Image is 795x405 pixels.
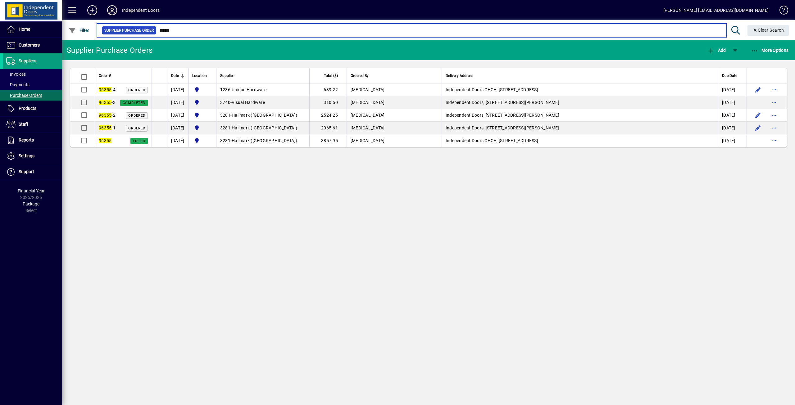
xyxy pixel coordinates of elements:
td: [DATE] [718,96,747,109]
span: Add [707,48,726,53]
span: [MEDICAL_DATA] [351,125,385,130]
span: Cromwell Central Otago [192,111,212,119]
span: 3740 [220,100,230,105]
span: [MEDICAL_DATA] [351,100,385,105]
td: - [216,122,309,134]
span: Invoices [6,72,26,77]
td: [DATE] [167,83,188,96]
td: 310.50 [309,96,347,109]
span: -3 [99,100,116,105]
span: Cromwell Central Otago [192,137,212,144]
td: [DATE] [718,134,747,147]
span: Package [23,201,39,206]
td: 2065.61 [309,122,347,134]
td: [DATE] [167,96,188,109]
a: Staff [3,117,62,132]
div: [PERSON_NAME] [EMAIL_ADDRESS][DOMAIN_NAME] [663,5,769,15]
td: [DATE] [718,109,747,122]
a: Reports [3,133,62,148]
span: Payments [6,82,30,87]
button: Profile [102,5,122,16]
button: More options [769,123,779,133]
span: Support [19,169,34,174]
a: Knowledge Base [775,1,787,21]
button: More options [769,85,779,95]
span: Delivery Address [446,72,473,79]
span: Clear Search [752,28,784,33]
span: Products [19,106,36,111]
td: 2524.25 [309,109,347,122]
span: Ordered By [351,72,369,79]
td: 3857.95 [309,134,347,147]
div: Order # [99,72,148,79]
td: Independent Doors, [STREET_ADDRESS][PERSON_NAME] [442,109,718,122]
td: Independent Doors CHCH, [STREET_ADDRESS] [442,83,718,96]
span: Due Date [722,72,737,79]
span: 3281 [220,138,230,143]
span: Financial Year [18,188,45,193]
span: Staff [19,122,28,127]
span: Filter [69,28,89,33]
div: Date [171,72,184,79]
em: 96355 [99,125,111,130]
button: Edit [753,123,763,133]
a: Invoices [3,69,62,79]
td: - [216,96,309,109]
span: Order # [99,72,111,79]
span: 3281 [220,113,230,118]
td: [DATE] [167,122,188,134]
span: Filled [133,139,145,143]
button: Edit [753,85,763,95]
td: [DATE] [167,109,188,122]
td: - [216,134,309,147]
td: [DATE] [718,122,747,134]
a: Settings [3,148,62,164]
span: Location [192,72,207,79]
span: 1236 [220,87,230,92]
td: - [216,109,309,122]
span: Ordered [128,88,145,92]
span: Visual Hardware [232,100,265,105]
a: Support [3,164,62,180]
span: Ordered [128,114,145,118]
div: Due Date [722,72,743,79]
td: 639.22 [309,83,347,96]
span: Ordered [128,126,145,130]
span: Hallmark ([GEOGRAPHIC_DATA]) [232,125,297,130]
button: More Options [749,45,790,56]
span: [MEDICAL_DATA] [351,87,385,92]
span: -2 [99,113,116,118]
div: Supplier [220,72,306,79]
em: 96355 [99,138,111,143]
button: Filter [67,25,91,36]
button: Edit [753,110,763,120]
span: Purchase Orders [6,93,42,98]
div: Independent Doors [122,5,160,15]
span: Supplier Purchase Order [104,27,154,34]
a: Customers [3,38,62,53]
span: 3281 [220,125,230,130]
button: Clear [747,25,789,36]
span: Cromwell Central Otago [192,99,212,106]
span: Cromwell Central Otago [192,124,212,132]
span: -4 [99,87,116,92]
span: Supplier [220,72,234,79]
td: [DATE] [167,134,188,147]
button: More options [769,110,779,120]
td: Independent Doors CHCH, [STREET_ADDRESS] [442,134,718,147]
span: Hallmark ([GEOGRAPHIC_DATA]) [232,138,297,143]
span: -1 [99,125,116,130]
span: Settings [19,153,34,158]
td: [DATE] [718,83,747,96]
span: Total ($) [324,72,338,79]
em: 96355 [99,87,111,92]
div: Total ($) [313,72,343,79]
span: Cromwell Central Otago [192,86,212,93]
span: Customers [19,43,40,47]
a: Purchase Orders [3,90,62,101]
div: Location [192,72,212,79]
div: Supplier Purchase Orders [67,45,152,55]
a: Payments [3,79,62,90]
button: More options [769,136,779,146]
td: - [216,83,309,96]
